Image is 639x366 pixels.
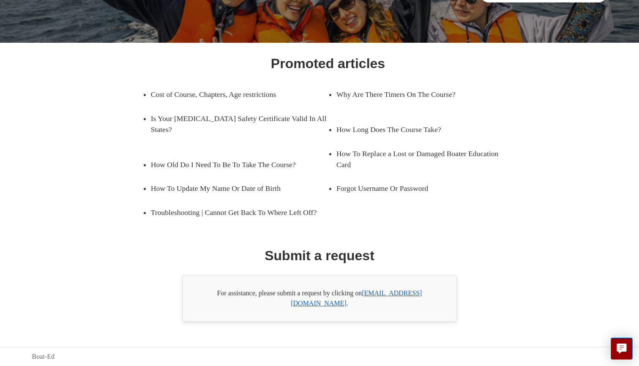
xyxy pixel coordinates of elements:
[151,83,315,106] a: Cost of Course, Chapters, Age restrictions
[151,201,328,224] a: Troubleshooting | Cannot Get Back To Where Left Off?
[271,53,385,74] h1: Promoted articles
[336,83,501,106] a: Why Are There Timers On The Course?
[151,176,315,200] a: How To Update My Name Or Date of Birth
[336,176,501,200] a: Forgot Username Or Password
[611,338,633,360] button: Live chat
[336,142,513,177] a: How To Replace a Lost or Damaged Boater Education Card
[291,289,422,307] a: [EMAIL_ADDRESS][DOMAIN_NAME]
[151,107,328,142] a: Is Your [MEDICAL_DATA] Safety Certificate Valid In All States?
[336,118,501,141] a: How Long Does The Course Take?
[265,245,374,266] h1: Submit a request
[151,153,315,176] a: How Old Do I Need To Be To Take The Course?
[182,275,457,322] div: For assistance, please submit a request by clicking on .
[32,352,55,362] a: Boat-Ed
